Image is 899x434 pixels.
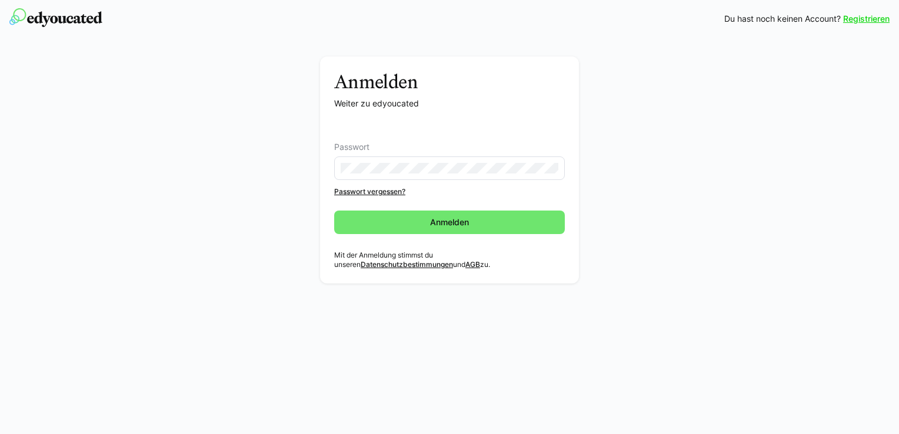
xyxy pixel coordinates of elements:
[843,13,890,25] a: Registrieren
[428,216,471,228] span: Anmelden
[334,211,565,234] button: Anmelden
[334,142,369,152] span: Passwort
[724,13,841,25] span: Du hast noch keinen Account?
[361,260,453,269] a: Datenschutzbestimmungen
[334,187,565,196] a: Passwort vergessen?
[334,71,565,93] h3: Anmelden
[465,260,480,269] a: AGB
[9,8,102,27] img: edyoucated
[334,251,565,269] p: Mit der Anmeldung stimmst du unseren und zu.
[334,98,565,109] p: Weiter zu edyoucated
